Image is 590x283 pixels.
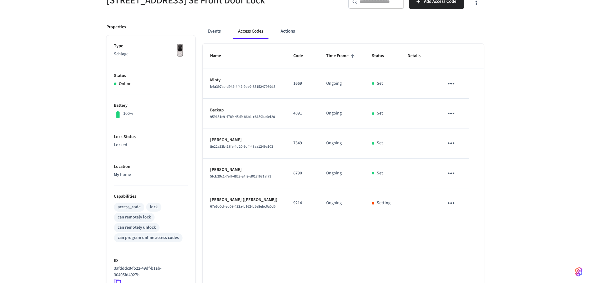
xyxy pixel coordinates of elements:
p: [PERSON_NAME] ([PERSON_NAME]) [210,197,278,203]
td: Ongoing [319,69,365,99]
p: Locked [114,142,188,148]
table: sticky table [203,44,484,218]
p: Set [377,110,383,117]
p: Capabilities [114,193,188,200]
span: Status [372,51,392,61]
p: 8790 [293,170,311,177]
p: Battery [114,102,188,109]
p: 9214 [293,200,311,206]
td: Ongoing [319,99,365,128]
p: My home [114,172,188,178]
p: Setting [377,200,390,206]
p: Properties [106,24,126,30]
div: can remotely unlock [118,224,156,231]
button: Actions [276,24,300,39]
p: 1669 [293,80,311,87]
span: Code [293,51,311,61]
p: Type [114,43,188,49]
p: 4891 [293,110,311,117]
div: can program online access codes [118,235,179,241]
td: Ongoing [319,188,365,218]
img: SeamLogoGradient.69752ec5.svg [575,267,583,277]
td: Ongoing [319,128,365,158]
p: Set [377,80,383,87]
span: 67e6c0cf-eb08-422a-b162-b5e8ebc0a0d5 [210,204,276,209]
p: 100% [123,110,133,117]
span: 5fcb29c1-7eff-4823-a4f9-d017f671af79 [210,174,271,179]
p: [PERSON_NAME] [210,167,278,173]
p: Location [114,164,188,170]
p: Online [119,81,131,87]
div: can remotely lock [118,214,151,221]
p: Backup [210,107,278,114]
button: Events [203,24,226,39]
p: ID [114,258,188,264]
div: lock [150,204,158,210]
span: 959131e9-4789-45d9-86b1-c8159ba0ef20 [210,114,275,119]
p: 7349 [293,140,311,146]
p: Set [377,170,383,177]
p: Minty [210,77,278,83]
div: access_code [118,204,141,210]
p: Lock Status [114,134,188,140]
span: b6a397ac-d942-4f42-9be9-3515247969d5 [210,84,275,89]
p: Set [377,140,383,146]
span: Details [408,51,429,61]
span: Name [210,51,229,61]
p: 3afdddc8-fb22-49df-b1ab-30405fd4927b [114,265,185,278]
span: 8e22a23b-28fa-4d20-9cff-48aa1249a103 [210,144,273,149]
p: Status [114,73,188,79]
button: Access Codes [233,24,268,39]
td: Ongoing [319,159,365,188]
p: Schlage [114,51,188,57]
p: [PERSON_NAME] [210,137,278,143]
div: ant example [203,24,484,39]
img: Yale Assure Touchscreen Wifi Smart Lock, Satin Nickel, Front [172,43,188,58]
span: Time Frame [326,51,357,61]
